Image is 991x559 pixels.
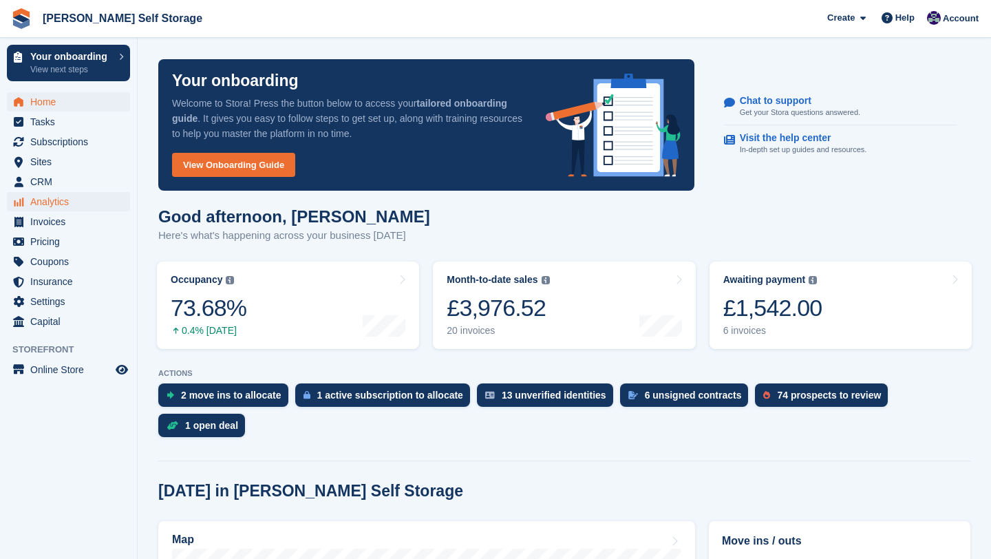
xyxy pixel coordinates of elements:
a: Month-to-date sales £3,976.52 20 invoices [433,262,695,349]
span: Tasks [30,112,113,131]
a: menu [7,152,130,171]
span: Sites [30,152,113,171]
a: 6 unsigned contracts [620,383,756,414]
a: Chat to support Get your Stora questions answered. [724,88,957,126]
p: Here's what's happening across your business [DATE] [158,228,430,244]
a: 2 move ins to allocate [158,383,295,414]
p: Your onboarding [172,73,299,89]
a: menu [7,292,130,311]
a: 74 prospects to review [755,383,895,414]
a: 1 active subscription to allocate [295,383,477,414]
a: Visit the help center In-depth set up guides and resources. [724,125,957,162]
img: stora-icon-8386f47178a22dfd0bd8f6a31ec36ba5ce8667c1dd55bd0f319d3a0aa187defe.svg [11,8,32,29]
a: [PERSON_NAME] Self Storage [37,7,208,30]
div: 6 invoices [723,325,822,337]
a: menu [7,252,130,271]
span: Help [895,11,915,25]
div: 1 open deal [185,420,238,431]
span: Online Store [30,360,113,379]
p: Your onboarding [30,52,112,61]
p: Visit the help center [740,132,856,144]
div: 74 prospects to review [777,390,881,401]
h2: Move ins / outs [722,533,957,549]
p: View next steps [30,63,112,76]
a: View Onboarding Guide [172,153,295,177]
span: Create [827,11,855,25]
img: deal-1b604bf984904fb50ccaf53a9ad4b4a5d6e5aea283cecdc64d6e3604feb123c2.svg [167,421,178,430]
div: £1,542.00 [723,294,822,322]
span: Account [943,12,979,25]
div: 20 invoices [447,325,549,337]
p: In-depth set up guides and resources. [740,144,867,156]
a: menu [7,272,130,291]
img: active_subscription_to_allocate_icon-d502201f5373d7db506a760aba3b589e785aa758c864c3986d89f69b8ff3... [303,390,310,399]
div: £3,976.52 [447,294,549,322]
div: Awaiting payment [723,274,806,286]
a: menu [7,312,130,331]
a: menu [7,112,130,131]
a: Preview store [114,361,130,378]
img: onboarding-info-6c161a55d2c0e0a8cae90662b2fe09162a5109e8cc188191df67fb4f79e88e88.svg [546,74,681,177]
a: menu [7,172,130,191]
p: Get your Stora questions answered. [740,107,860,118]
a: menu [7,92,130,112]
div: 0.4% [DATE] [171,325,246,337]
img: prospect-51fa495bee0391a8d652442698ab0144808aea92771e9ea1ae160a38d050c398.svg [763,391,770,399]
a: menu [7,132,130,151]
img: contract_signature_icon-13c848040528278c33f63329250d36e43548de30e8caae1d1a13099fd9432cc5.svg [628,391,638,399]
span: Settings [30,292,113,311]
div: 6 unsigned contracts [645,390,742,401]
span: Storefront [12,343,137,357]
p: Chat to support [740,95,849,107]
span: Subscriptions [30,132,113,151]
img: verify_identity-adf6edd0f0f0b5bbfe63781bf79b02c33cf7c696d77639b501bdc392416b5a36.svg [485,391,495,399]
div: Occupancy [171,274,222,286]
div: 73.68% [171,294,246,322]
img: icon-info-grey-7440780725fd019a000dd9b08b2336e03edf1995a4989e88bcd33f0948082b44.svg [226,276,234,284]
div: 1 active subscription to allocate [317,390,463,401]
a: menu [7,360,130,379]
span: Insurance [30,272,113,291]
span: Invoices [30,212,113,231]
img: Matthew Jones [927,11,941,25]
a: menu [7,232,130,251]
p: ACTIONS [158,369,970,378]
span: Pricing [30,232,113,251]
img: icon-info-grey-7440780725fd019a000dd9b08b2336e03edf1995a4989e88bcd33f0948082b44.svg [809,276,817,284]
h2: Map [172,534,194,546]
span: Coupons [30,252,113,271]
div: Month-to-date sales [447,274,537,286]
span: Analytics [30,192,113,211]
h2: [DATE] in [PERSON_NAME] Self Storage [158,482,463,500]
a: 13 unverified identities [477,383,620,414]
span: CRM [30,172,113,191]
a: Your onboarding View next steps [7,45,130,81]
h1: Good afternoon, [PERSON_NAME] [158,207,430,226]
img: icon-info-grey-7440780725fd019a000dd9b08b2336e03edf1995a4989e88bcd33f0948082b44.svg [542,276,550,284]
p: Welcome to Stora! Press the button below to access your . It gives you easy to follow steps to ge... [172,96,524,141]
a: Awaiting payment £1,542.00 6 invoices [710,262,972,349]
a: menu [7,192,130,211]
span: Home [30,92,113,112]
div: 13 unverified identities [502,390,606,401]
a: Occupancy 73.68% 0.4% [DATE] [157,262,419,349]
a: menu [7,212,130,231]
span: Capital [30,312,113,331]
a: 1 open deal [158,414,252,444]
img: move_ins_to_allocate_icon-fdf77a2bb77ea45bf5b3d319d69a93e2d87916cf1d5bf7949dd705db3b84f3ca.svg [167,391,174,399]
div: 2 move ins to allocate [181,390,281,401]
